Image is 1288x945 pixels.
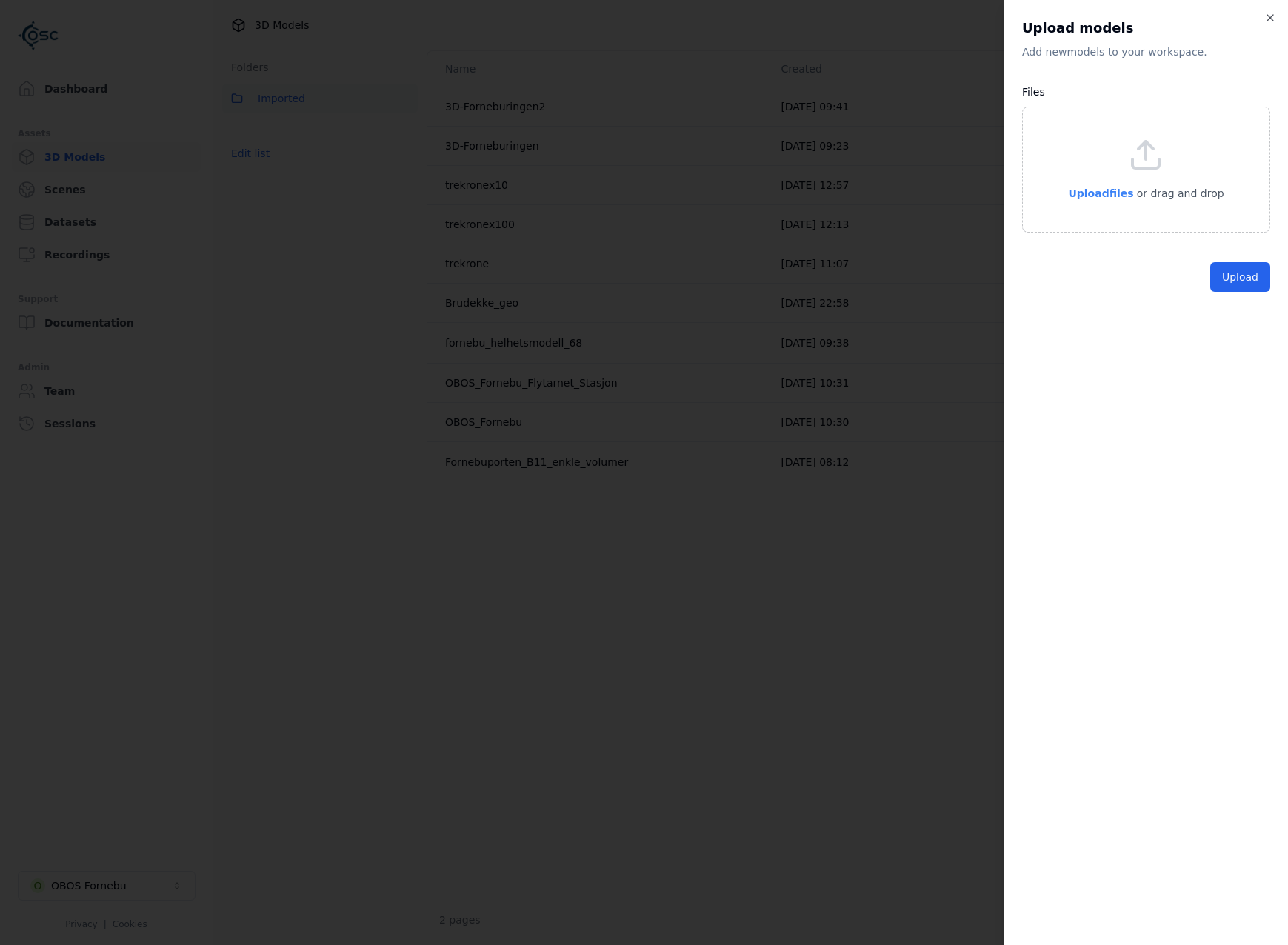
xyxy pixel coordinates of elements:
label: Files [1022,86,1045,98]
p: or drag and drop [1134,184,1224,202]
span: Upload files [1068,187,1133,199]
p: Add new model s to your workspace. [1022,44,1270,59]
h2: Upload models [1022,18,1270,39]
button: Upload [1210,262,1270,292]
